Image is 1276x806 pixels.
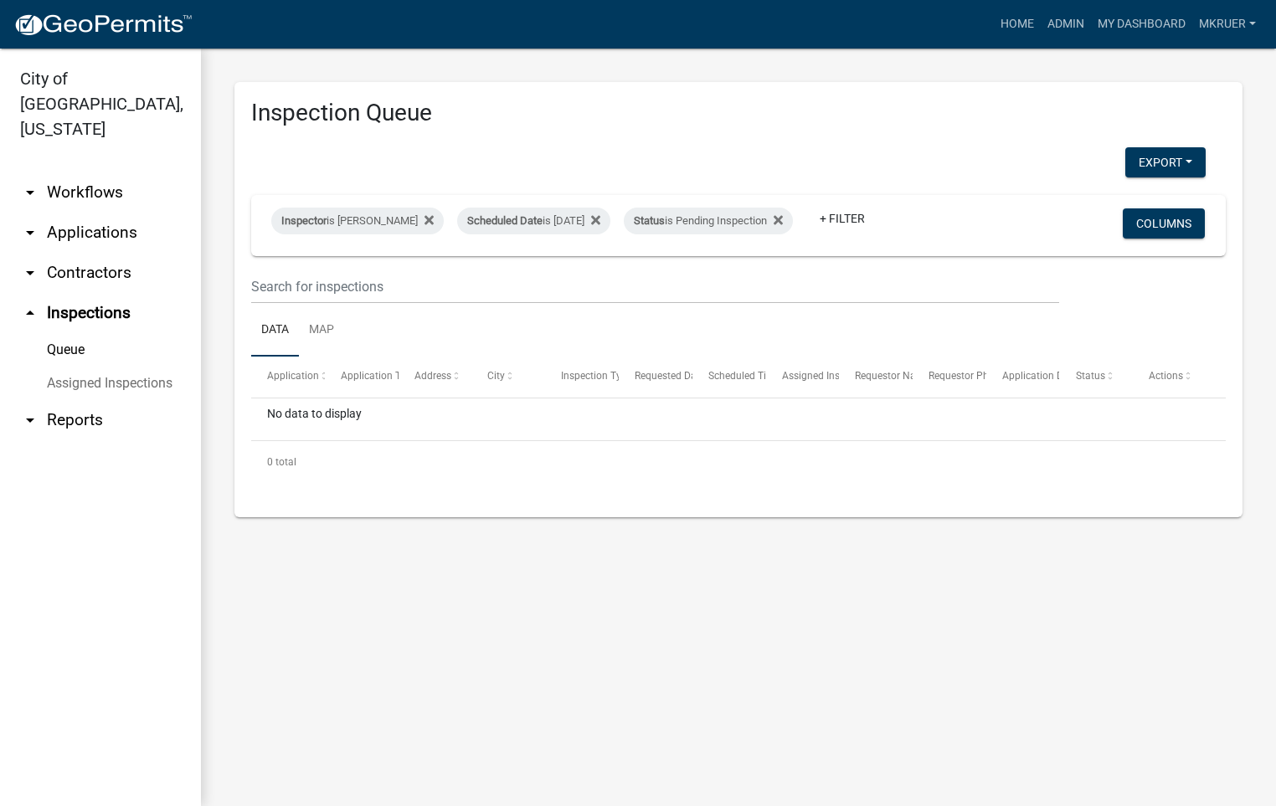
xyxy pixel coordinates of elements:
datatable-header-cell: Assigned Inspector [765,357,839,397]
span: Scheduled Date [467,214,543,227]
div: is [DATE] [457,208,610,234]
span: Actions [1149,370,1183,382]
a: mkruer [1192,8,1263,40]
h3: Inspection Queue [251,99,1226,127]
a: Admin [1041,8,1091,40]
span: Application Type [341,370,417,382]
datatable-header-cell: Inspection Type [545,357,619,397]
a: + Filter [806,203,878,234]
datatable-header-cell: Application Type [325,357,399,397]
span: Assigned Inspector [782,370,868,382]
i: arrow_drop_down [20,223,40,243]
span: Inspection Type [561,370,632,382]
datatable-header-cell: Status [1059,357,1133,397]
span: Application [267,370,319,382]
i: arrow_drop_down [20,182,40,203]
div: is Pending Inspection [624,208,793,234]
span: Address [414,370,451,382]
span: Requested Date [635,370,705,382]
span: City [487,370,505,382]
span: Scheduled Time [708,370,780,382]
a: Data [251,304,299,357]
button: Export [1125,147,1206,177]
span: Inspector [281,214,327,227]
div: No data to display [251,398,1226,440]
span: Application Description [1002,370,1108,382]
a: Home [994,8,1041,40]
span: Status [634,214,665,227]
datatable-header-cell: Application [251,357,325,397]
i: arrow_drop_down [20,263,40,283]
datatable-header-cell: Scheduled Time [692,357,766,397]
datatable-header-cell: Requested Date [619,357,692,397]
i: arrow_drop_up [20,303,40,323]
datatable-header-cell: Address [399,357,472,397]
datatable-header-cell: City [471,357,545,397]
i: arrow_drop_down [20,410,40,430]
span: Requestor Phone [929,370,1006,382]
span: Requestor Name [855,370,930,382]
datatable-header-cell: Requestor Name [839,357,913,397]
datatable-header-cell: Requestor Phone [913,357,986,397]
div: 0 total [251,441,1226,483]
datatable-header-cell: Application Description [986,357,1060,397]
a: Map [299,304,344,357]
div: is [PERSON_NAME] [271,208,444,234]
input: Search for inspections [251,270,1059,304]
span: Status [1076,370,1105,382]
button: Columns [1123,208,1205,239]
a: My Dashboard [1091,8,1192,40]
datatable-header-cell: Actions [1133,357,1207,397]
